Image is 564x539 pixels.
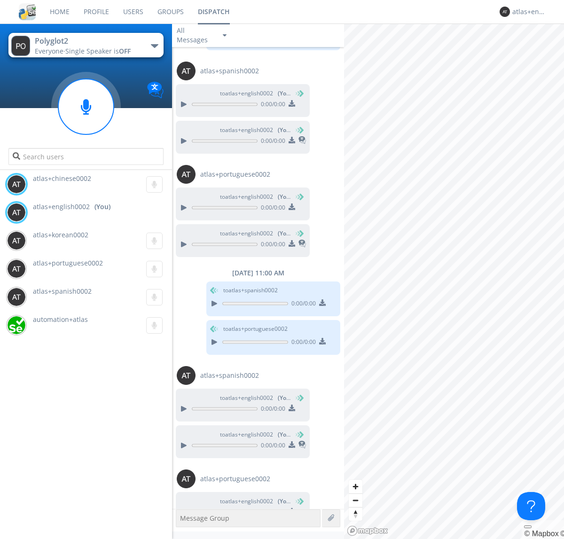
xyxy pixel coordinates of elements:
span: This is a translated message [298,135,306,147]
span: automation+atlas [33,315,88,324]
span: (You) [278,89,292,97]
span: Zoom out [349,494,362,507]
img: 373638.png [177,469,196,488]
img: download media button [319,299,326,306]
span: (You) [278,229,292,237]
div: All Messages [177,26,214,45]
img: download media button [319,338,326,344]
img: 373638.png [7,231,26,250]
div: Polyglot2 [35,36,141,47]
button: Polyglot2Everyone·Single Speaker isOFF [8,33,163,57]
img: 373638.png [7,288,26,306]
span: atlas+english0002 [33,202,90,211]
span: to atlas+english0002 [220,497,290,506]
div: (You) [94,202,110,211]
span: This is a translated message [298,238,306,250]
img: download media button [289,405,295,411]
span: OFF [119,47,131,55]
img: 373638.png [500,7,510,17]
img: translated-message [298,136,306,144]
img: 373638.png [177,366,196,385]
span: 0:00 / 0:00 [258,441,285,452]
img: 373638.png [7,259,26,278]
button: Zoom in [349,480,362,493]
img: translated-message [298,441,306,448]
span: 0:00 / 0:00 [258,240,285,250]
span: 0:00 / 0:00 [258,137,285,147]
span: to atlas+english0002 [220,229,290,238]
img: download media button [289,203,295,210]
img: download media button [289,137,295,143]
span: to atlas+english0002 [220,394,290,402]
span: to atlas+portuguese0002 [223,325,288,333]
span: atlas+spanish0002 [200,66,259,76]
span: (You) [278,193,292,201]
span: This is a translated message [298,439,306,452]
span: to atlas+english0002 [220,430,290,439]
span: (You) [278,430,292,438]
img: cddb5a64eb264b2086981ab96f4c1ba7 [19,3,36,20]
img: download media button [289,441,295,448]
img: 373638.png [7,203,26,222]
img: 373638.png [177,62,196,80]
span: atlas+korean0002 [33,230,88,239]
div: [DATE] 11:00 AM [172,268,344,278]
span: Single Speaker is [65,47,131,55]
span: to atlas+spanish0002 [223,286,278,295]
span: (You) [278,126,292,134]
img: 373638.png [177,165,196,184]
span: atlas+spanish0002 [33,287,92,296]
img: 373638.png [11,36,30,56]
input: Search users [8,148,163,165]
a: Mapbox logo [347,525,388,536]
span: to atlas+english0002 [220,89,290,98]
span: to atlas+english0002 [220,126,290,134]
a: Mapbox [524,530,558,538]
span: to atlas+english0002 [220,193,290,201]
span: (You) [278,497,292,505]
div: Everyone · [35,47,141,56]
div: atlas+english0002 [512,7,548,16]
span: 0:00 / 0:00 [258,203,285,214]
img: caret-down-sm.svg [223,34,227,37]
img: d2d01cd9b4174d08988066c6d424eccd [7,316,26,335]
span: atlas+portuguese0002 [200,474,270,484]
span: (You) [278,394,292,402]
span: 0:00 / 0:00 [288,338,316,348]
img: download media button [289,100,295,107]
span: atlas+portuguese0002 [200,170,270,179]
img: Translation enabled [147,82,164,98]
button: Toggle attribution [524,525,532,528]
span: atlas+portuguese0002 [33,258,103,267]
img: download media button [289,240,295,247]
iframe: Toggle Customer Support [517,492,545,520]
img: 373638.png [7,175,26,194]
span: atlas+chinese0002 [33,174,91,183]
button: Zoom out [349,493,362,507]
img: download media button [289,508,295,515]
span: 0:00 / 0:00 [288,299,316,310]
span: atlas+spanish0002 [200,371,259,380]
span: 0:00 / 0:00 [258,100,285,110]
span: 0:00 / 0:00 [258,405,285,415]
img: translated-message [298,240,306,247]
span: 0:00 / 0:00 [258,508,285,518]
button: Reset bearing to north [349,507,362,521]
